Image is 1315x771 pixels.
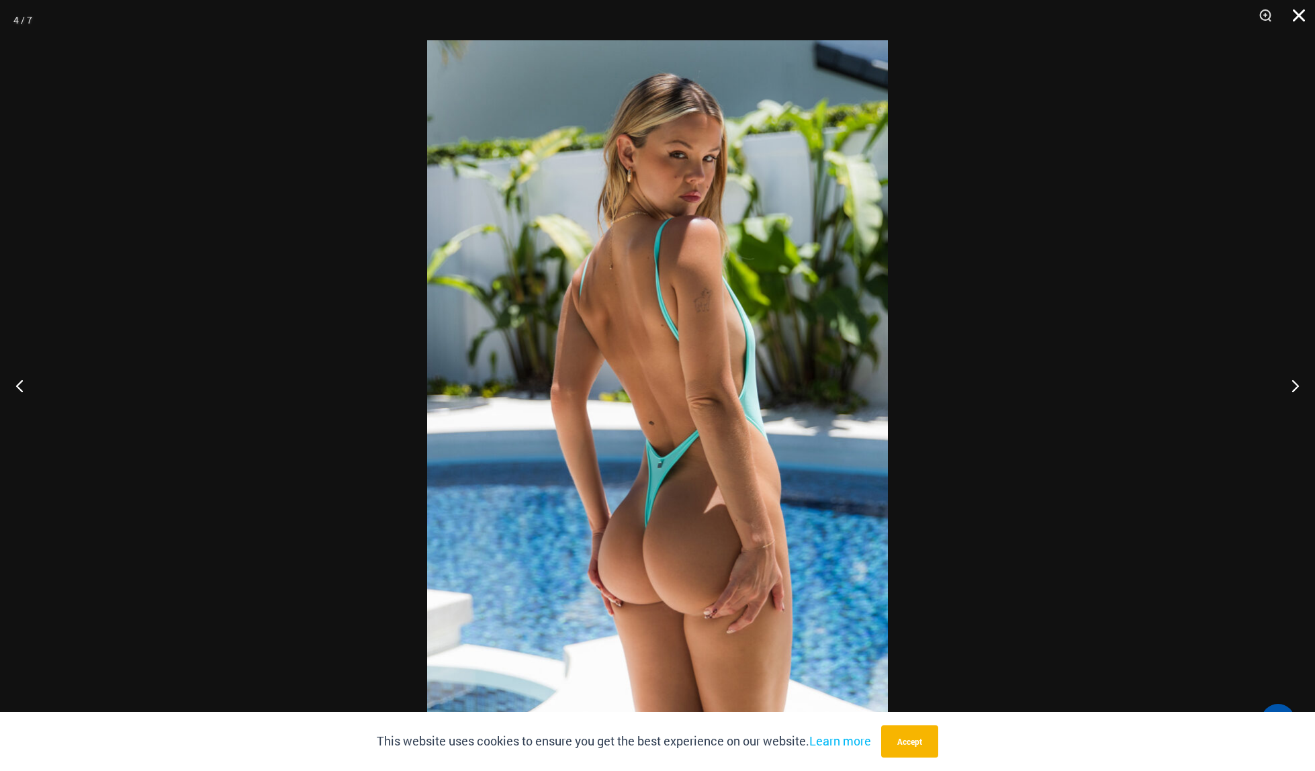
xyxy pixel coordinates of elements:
[881,725,938,758] button: Accept
[427,40,888,731] img: Thunder Turquoise 8931 One Piece 05
[1265,352,1315,419] button: Next
[377,731,871,752] p: This website uses cookies to ensure you get the best experience on our website.
[809,733,871,749] a: Learn more
[13,10,32,30] div: 4 / 7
